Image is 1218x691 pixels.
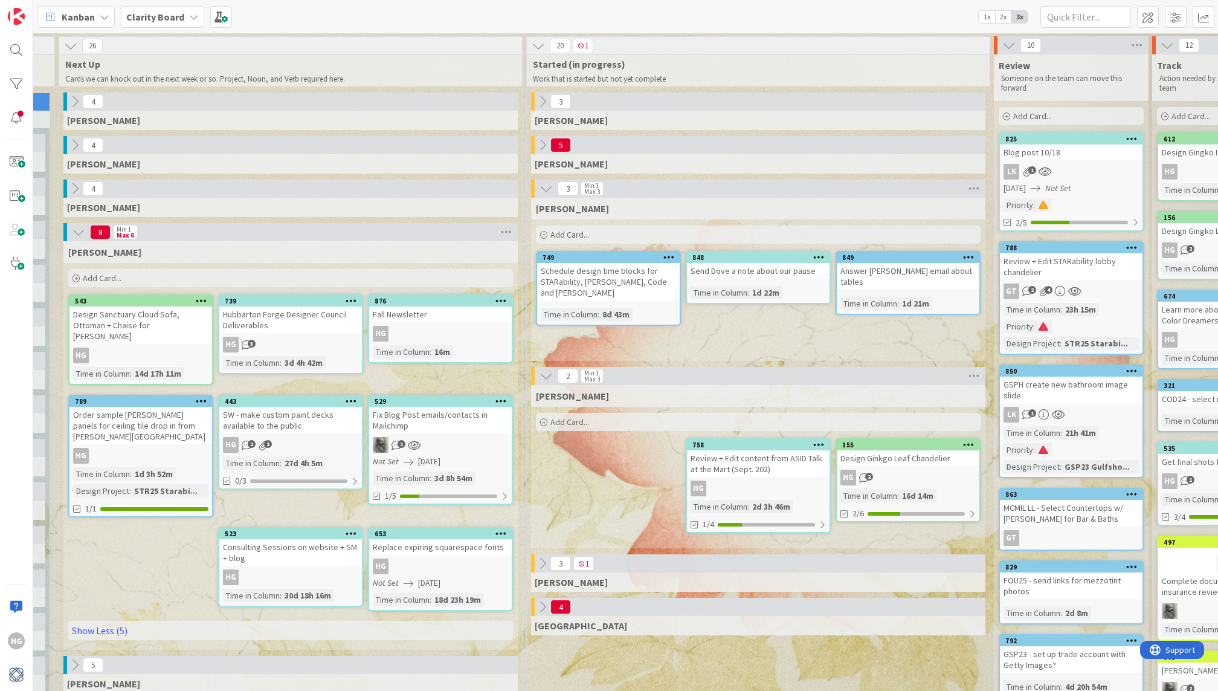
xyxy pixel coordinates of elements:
[375,530,512,538] div: 653
[67,158,140,170] span: Lisa T.
[8,666,25,683] img: avatar
[65,58,507,70] span: Next Up
[1060,426,1062,440] span: :
[73,367,130,380] div: Time in Column
[117,226,131,232] div: Min 1
[431,593,484,606] div: 18d 23h 19m
[1187,476,1194,484] span: 1
[1000,242,1142,280] div: 788Review + Edit STARability lobby chandelier
[865,473,873,481] span: 2
[373,559,388,574] div: HG
[8,632,25,649] div: HG
[83,181,103,196] span: 4
[558,181,578,196] span: 3
[219,539,362,566] div: Consulting Sessions on website + SM + blog
[897,489,899,502] span: :
[369,396,512,433] div: 529Fix Blog Post emails/contacts in Mailchimp
[541,308,598,321] div: Time in Column
[1062,606,1091,620] div: 2d 8m
[83,273,121,284] span: Add Card...
[1004,182,1026,195] span: [DATE]
[837,440,979,450] div: 155
[369,559,512,574] div: HG
[584,376,600,382] div: Max 3
[219,307,362,333] div: Hubbarton Forge Designer Council Deliverables
[897,297,899,310] span: :
[1000,164,1142,180] div: LK
[130,367,132,380] span: :
[373,577,399,588] i: Not Set
[373,472,430,485] div: Time in Column
[282,589,334,602] div: 30d 18h 16m
[219,337,362,352] div: HG
[1000,134,1142,144] div: 825
[130,467,132,481] span: :
[842,253,979,262] div: 849
[248,340,256,348] span: 3
[280,589,282,602] span: :
[852,507,864,520] span: 2/6
[69,448,212,464] div: HG
[1000,253,1142,280] div: Review + Edit STARability lobby chandelier
[999,59,1030,71] span: Review
[1000,242,1142,253] div: 788
[1062,337,1131,350] div: STR25 Starabi...
[62,10,95,24] span: Kanban
[550,556,571,571] span: 3
[598,308,599,321] span: :
[67,201,140,213] span: Lisa K.
[132,367,184,380] div: 14d 17h 11m
[25,2,55,16] span: Support
[550,600,571,614] span: 4
[83,658,103,672] span: 5
[1187,245,1194,253] span: 2
[73,348,89,363] div: HG
[418,455,440,468] span: [DATE]
[1004,198,1033,212] div: Priority
[223,437,239,453] div: HG
[550,138,571,152] span: 5
[248,440,256,448] span: 2
[1062,460,1133,473] div: GSP23 Gulfsho...
[1033,198,1035,212] span: :
[219,396,362,433] div: 443SW - make custom paint decks available to the public
[1000,134,1142,160] div: 825Blog post 10/18
[543,253,680,262] div: 749
[1000,530,1142,546] div: GT
[1000,366,1142,403] div: 850GSPH create new bathroom image slide
[126,11,184,23] b: Clarity Board
[369,396,512,407] div: 529
[837,252,979,263] div: 849
[687,481,830,496] div: HG
[899,489,936,502] div: 16d 14m
[1157,59,1182,71] span: Track
[691,286,747,299] div: Time in Column
[536,390,609,402] span: Hannah
[1000,500,1142,527] div: MCMIL LL - Select Countertops w/ [PERSON_NAME] for Bar & Baths
[1060,337,1062,350] span: :
[8,8,25,25] img: Visit kanbanzone.com
[385,490,396,502] span: 1/5
[1060,606,1062,620] span: :
[842,441,979,449] div: 155
[373,437,388,453] img: PA
[1001,74,1141,94] p: Someone on the team can move this forward
[82,39,103,53] span: 26
[1005,490,1142,499] div: 863
[1004,320,1033,333] div: Priority
[223,569,239,585] div: HG
[83,138,103,152] span: 4
[373,456,399,467] i: Not Set
[225,530,362,538] div: 523
[1004,164,1019,180] div: LK
[280,456,282,470] span: :
[535,576,608,588] span: Philip
[1045,183,1071,193] i: Not Set
[69,307,212,344] div: Design Sanctuary Cloud Sofa, Ottoman + Chaise for [PERSON_NAME]
[1033,443,1035,456] span: :
[223,589,280,602] div: Time in Column
[1171,111,1210,122] span: Add Card...
[537,252,680,300] div: 749Schedule design time blocks for STARability, [PERSON_NAME], Code and [PERSON_NAME]
[69,396,212,444] div: 789Order sample [PERSON_NAME] panels for ceiling tile drop in from [PERSON_NAME][GEOGRAPHIC_DATA]
[69,407,212,444] div: Order sample [PERSON_NAME] panels for ceiling tile drop in from [PERSON_NAME][GEOGRAPHIC_DATA]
